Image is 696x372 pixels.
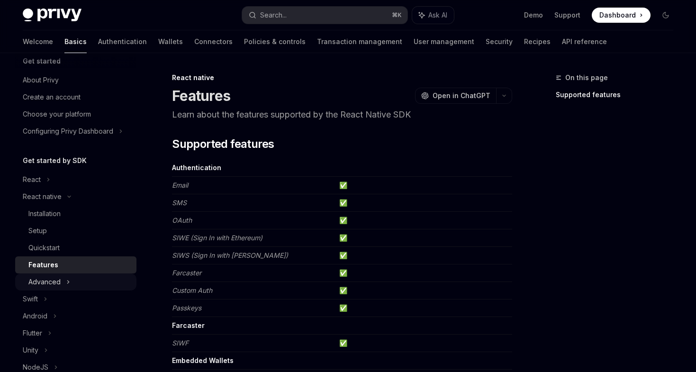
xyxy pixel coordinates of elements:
[172,216,192,224] em: OAuth
[335,264,512,282] td: ✅
[28,242,60,254] div: Quickstart
[554,10,580,20] a: Support
[15,239,136,256] a: Quickstart
[23,293,38,305] div: Swift
[23,327,42,339] div: Flutter
[98,30,147,53] a: Authentication
[335,229,512,247] td: ✅
[524,30,551,53] a: Recipes
[15,222,136,239] a: Setup
[335,194,512,212] td: ✅
[15,72,136,89] a: About Privy
[23,155,87,166] h5: Get started by SDK
[599,10,636,20] span: Dashboard
[28,208,61,219] div: Installation
[658,8,673,23] button: Toggle dark mode
[335,177,512,194] td: ✅
[172,269,201,277] em: Farcaster
[172,251,288,259] em: SIWS (Sign In with [PERSON_NAME])
[486,30,513,53] a: Security
[260,9,287,21] div: Search...
[23,174,41,185] div: React
[172,321,205,329] strong: Farcaster
[428,10,447,20] span: Ask AI
[244,30,306,53] a: Policies & controls
[562,30,607,53] a: API reference
[414,30,474,53] a: User management
[23,109,91,120] div: Choose your platform
[172,87,230,104] h1: Features
[335,282,512,299] td: ✅
[565,72,608,83] span: On this page
[23,345,38,356] div: Unity
[15,89,136,106] a: Create an account
[172,136,274,152] span: Supported features
[23,126,113,137] div: Configuring Privy Dashboard
[28,259,58,271] div: Features
[172,199,187,207] em: SMS
[158,30,183,53] a: Wallets
[28,276,61,288] div: Advanced
[242,7,407,24] button: Search...⌘K
[433,91,490,100] span: Open in ChatGPT
[172,339,189,347] em: SIWF
[172,181,188,189] em: Email
[172,304,201,312] em: Passkeys
[335,335,512,352] td: ✅
[524,10,543,20] a: Demo
[412,7,454,24] button: Ask AI
[23,310,47,322] div: Android
[28,225,47,236] div: Setup
[172,73,512,82] div: React native
[23,191,62,202] div: React native
[172,163,221,172] strong: Authentication
[15,205,136,222] a: Installation
[335,212,512,229] td: ✅
[15,256,136,273] a: Features
[23,9,81,22] img: dark logo
[392,11,402,19] span: ⌘ K
[415,88,496,104] button: Open in ChatGPT
[172,286,212,294] em: Custom Auth
[172,234,262,242] em: SIWE (Sign In with Ethereum)
[556,87,681,102] a: Supported features
[335,247,512,264] td: ✅
[23,30,53,53] a: Welcome
[23,91,81,103] div: Create an account
[172,108,512,121] p: Learn about the features supported by the React Native SDK
[592,8,651,23] a: Dashboard
[23,74,59,86] div: About Privy
[335,299,512,317] td: ✅
[172,356,234,364] strong: Embedded Wallets
[194,30,233,53] a: Connectors
[317,30,402,53] a: Transaction management
[64,30,87,53] a: Basics
[15,106,136,123] a: Choose your platform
